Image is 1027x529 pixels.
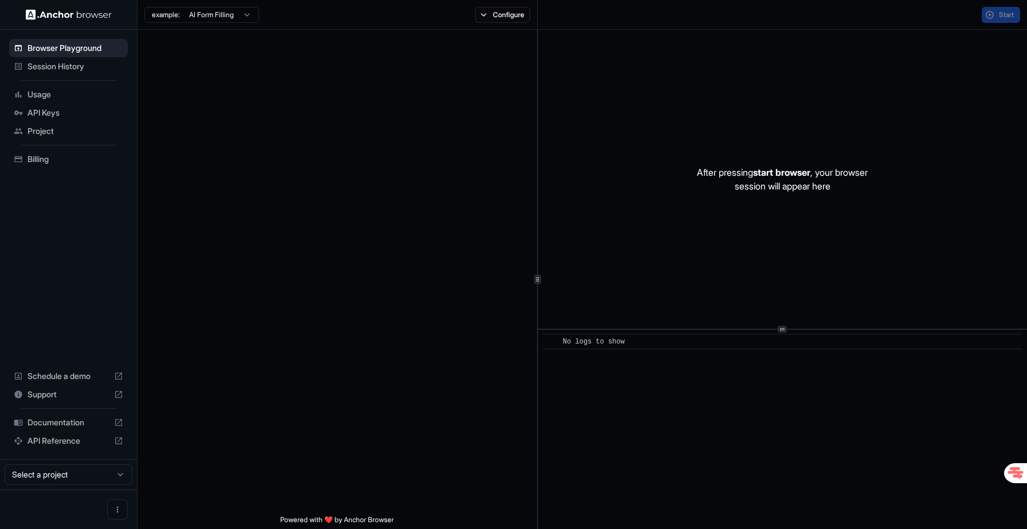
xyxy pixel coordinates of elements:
span: Session History [28,61,123,72]
div: Documentation [9,413,128,432]
div: API Reference [9,432,128,450]
span: Usage [28,89,123,100]
span: Project [28,125,123,137]
span: Schedule a demo [28,370,109,382]
span: Powered with ❤️ by Anchor Browser [280,515,394,529]
span: API Reference [28,435,109,447]
div: Usage [9,85,128,104]
span: No logs to show [563,338,625,346]
span: Billing [28,153,123,165]
button: Open menu [107,499,128,520]
button: Configure [475,7,531,23]
span: API Keys [28,107,123,119]
span: example: [152,10,180,19]
div: Support [9,385,128,404]
div: Session History [9,57,128,76]
img: Anchor Logo [26,9,112,20]
span: Support [28,389,109,400]
div: Billing [9,150,128,168]
span: start browser [753,167,810,178]
div: API Keys [9,104,128,122]
span: ​ [548,336,554,348]
span: Documentation [28,417,109,428]
div: Schedule a demo [9,367,128,385]
div: Browser Playground [9,39,128,57]
div: Project [9,122,128,140]
span: Browser Playground [28,42,123,54]
p: After pressing , your browser session will appear here [697,165,868,193]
